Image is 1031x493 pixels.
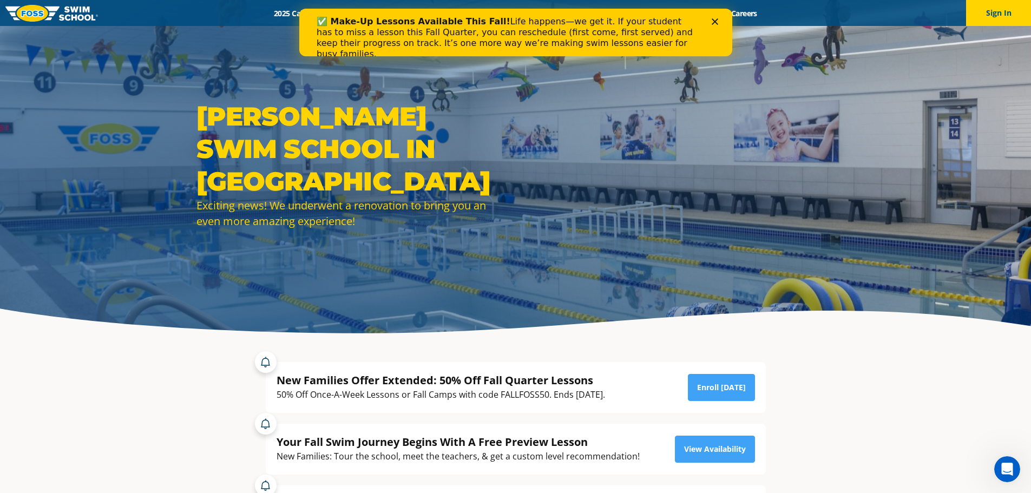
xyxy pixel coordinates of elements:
[687,8,721,18] a: Blog
[17,8,211,18] b: ✅ Make-Up Lessons Available This Fall!
[196,100,510,198] h1: [PERSON_NAME] SWIM SCHOOL IN [GEOGRAPHIC_DATA]
[265,8,332,18] a: 2025 Calendar
[299,9,732,56] iframe: Intercom live chat banner
[412,10,423,16] div: Close
[5,5,98,22] img: FOSS Swim School Logo
[277,449,640,464] div: New Families: Tour the school, meet the teachers, & get a custom level recommendation!
[277,387,605,402] div: 50% Off Once-A-Week Lessons or Fall Camps with code FALLFOSS50. Ends [DATE].
[573,8,688,18] a: Swim Like [PERSON_NAME]
[721,8,766,18] a: Careers
[675,436,755,463] a: View Availability
[378,8,472,18] a: Swim Path® Program
[277,435,640,449] div: Your Fall Swim Journey Begins With A Free Preview Lesson
[17,8,398,51] div: Life happens—we get it. If your student has to miss a lesson this Fall Quarter, you can reschedul...
[332,8,378,18] a: Schools
[472,8,573,18] a: About [PERSON_NAME]
[277,373,605,387] div: New Families Offer Extended: 50% Off Fall Quarter Lessons
[688,374,755,401] a: Enroll [DATE]
[994,456,1020,482] iframe: Intercom live chat
[196,198,510,229] div: Exciting news! We underwent a renovation to bring you an even more amazing experience!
